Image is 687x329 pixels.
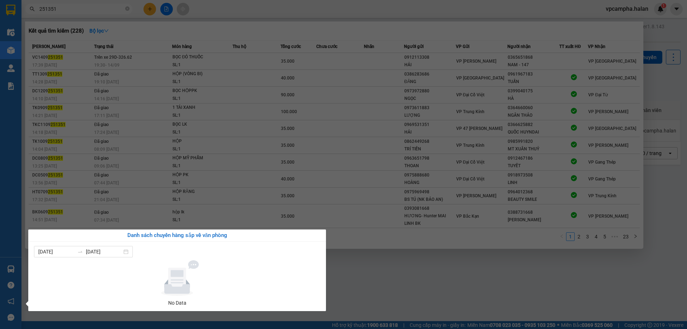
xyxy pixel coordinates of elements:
div: No Data [37,299,317,307]
input: Từ ngày [38,248,74,256]
div: Danh sách chuyến hàng sắp về văn phòng [34,231,320,240]
span: to [77,249,83,255]
span: swap-right [77,249,83,255]
input: Đến ngày [86,248,122,256]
